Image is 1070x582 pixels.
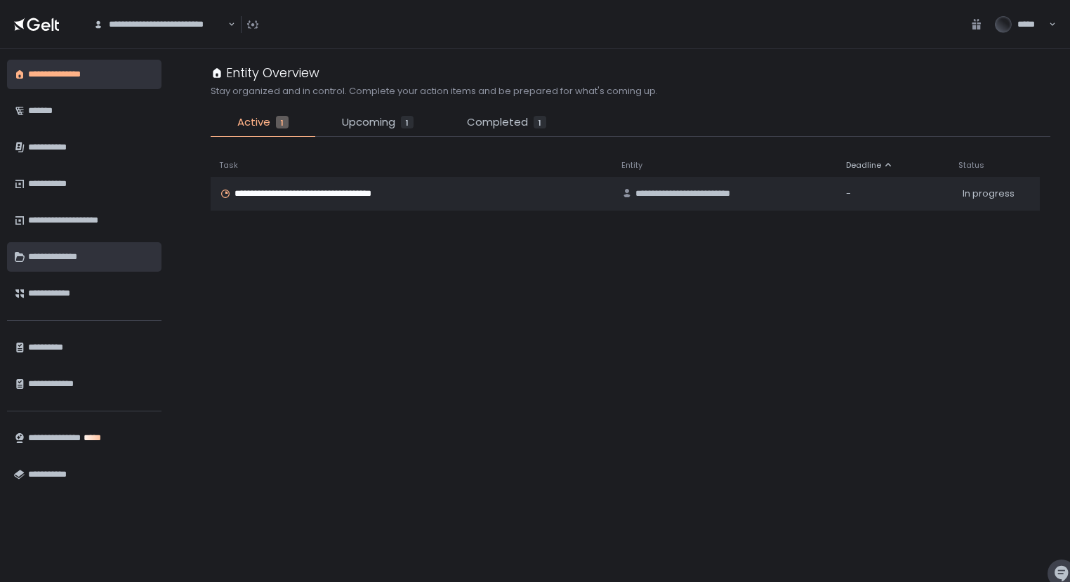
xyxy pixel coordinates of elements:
[237,114,270,131] span: Active
[401,116,414,128] div: 1
[211,85,658,98] h2: Stay organized and in control. Complete your action items and be prepared for what's coming up.
[226,18,227,32] input: Search for option
[958,160,984,171] span: Status
[963,187,1015,200] span: In progress
[846,187,851,200] span: -
[219,160,238,171] span: Task
[276,116,289,128] div: 1
[846,160,881,171] span: Deadline
[342,114,395,131] span: Upcoming
[534,116,546,128] div: 1
[211,63,319,82] div: Entity Overview
[84,10,235,39] div: Search for option
[467,114,528,131] span: Completed
[621,160,642,171] span: Entity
